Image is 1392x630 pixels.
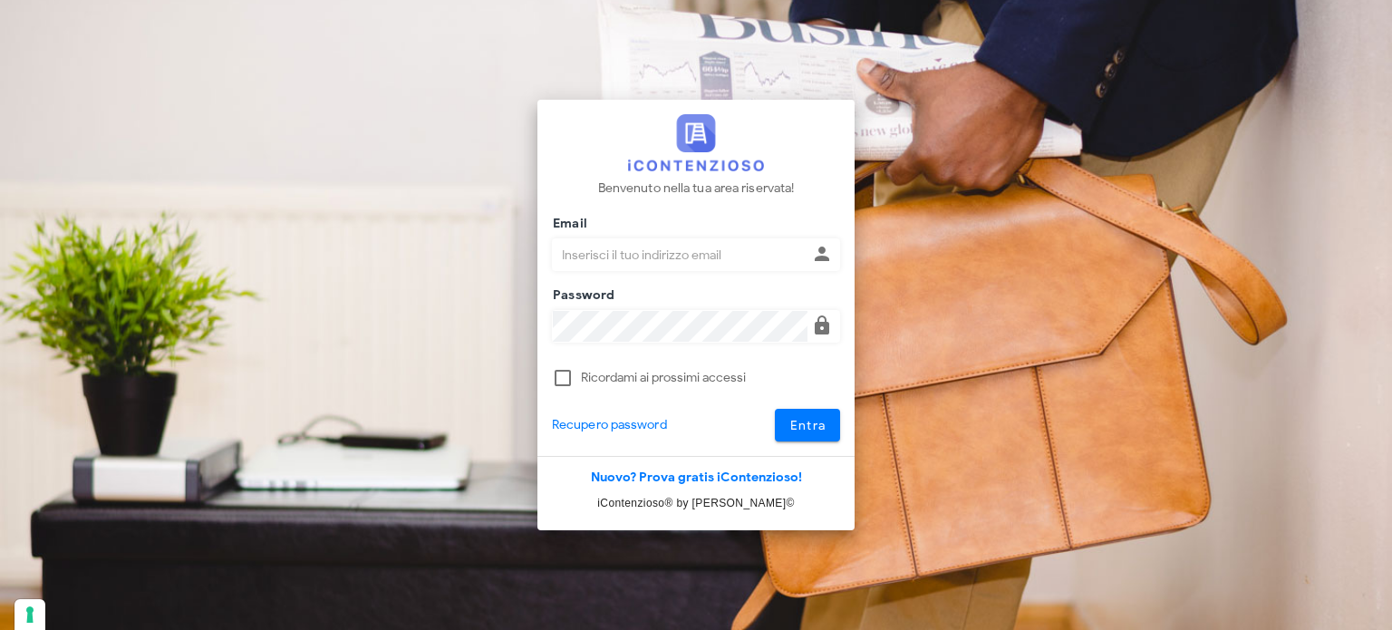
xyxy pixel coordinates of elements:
[598,179,795,199] p: Benvenuto nella tua area riservata!
[552,415,667,435] a: Recupero password
[591,470,802,485] a: Nuovo? Prova gratis iContenzioso!
[775,409,841,441] button: Entra
[547,215,587,233] label: Email
[14,599,45,630] button: Le tue preferenze relative al consenso per le tecnologie di tracciamento
[547,286,615,305] label: Password
[553,239,807,270] input: Inserisci il tuo indirizzo email
[789,418,826,433] span: Entra
[581,369,840,387] label: Ricordami ai prossimi accessi
[537,494,855,512] p: iContenzioso® by [PERSON_NAME]©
